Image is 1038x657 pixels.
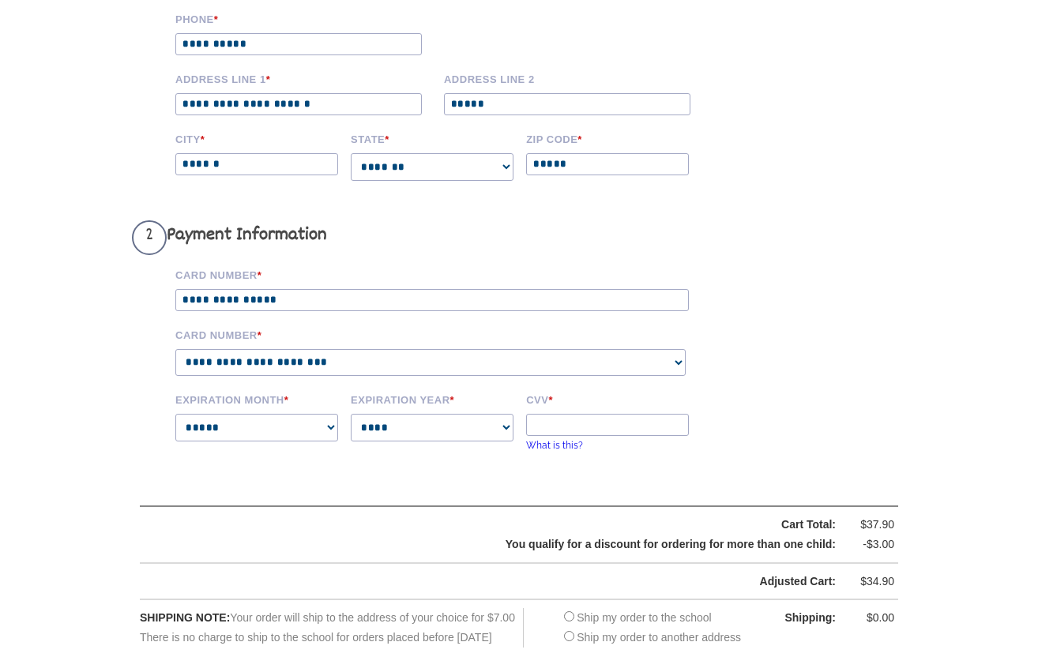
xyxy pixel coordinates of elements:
[140,608,524,648] div: Your order will ship to the address of your choice for $7.00 There is no charge to ship to the sc...
[175,71,433,85] label: Address Line 1
[526,392,690,406] label: CVV
[175,392,340,406] label: Expiration Month
[175,11,433,25] label: Phone
[180,515,836,535] div: Cart Total:
[847,572,894,591] div: $34.90
[140,611,230,624] span: SHIPPING NOTE:
[175,327,713,341] label: Card Number
[132,220,167,255] span: 2
[847,535,894,554] div: -$3.00
[175,131,340,145] label: City
[526,131,690,145] label: Zip code
[526,440,583,451] a: What is this?
[444,71,701,85] label: Address Line 2
[132,220,713,255] h3: Payment Information
[847,515,894,535] div: $37.90
[560,608,741,648] div: Ship my order to the school Ship my order to another address
[757,608,836,628] div: Shipping:
[351,131,515,145] label: State
[351,392,515,406] label: Expiration Year
[180,535,836,554] div: You qualify for a discount for ordering for more than one child:
[175,267,713,281] label: Card Number
[180,572,836,591] div: Adjusted Cart:
[847,608,894,628] div: $0.00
